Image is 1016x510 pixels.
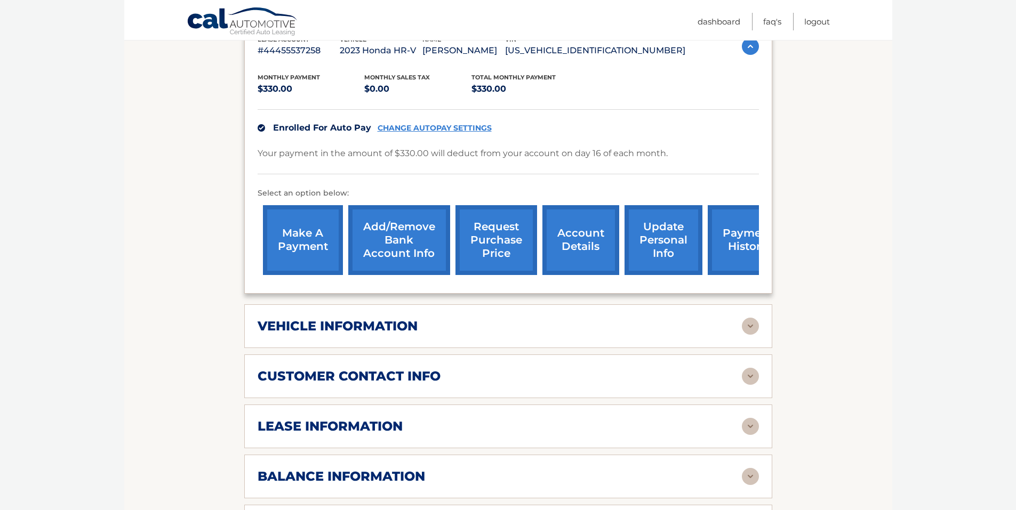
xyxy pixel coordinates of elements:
[258,124,265,132] img: check.svg
[258,187,759,200] p: Select an option below:
[273,123,371,133] span: Enrolled For Auto Pay
[763,13,781,30] a: FAQ's
[258,468,425,484] h2: balance information
[542,205,619,275] a: account details
[258,418,403,434] h2: lease information
[804,13,830,30] a: Logout
[625,205,702,275] a: update personal info
[263,205,343,275] a: make a payment
[258,82,365,96] p: $330.00
[698,13,740,30] a: Dashboard
[340,43,422,58] p: 2023 Honda HR-V
[258,318,418,334] h2: vehicle information
[742,468,759,485] img: accordion-rest.svg
[742,318,759,335] img: accordion-rest.svg
[364,74,430,81] span: Monthly sales Tax
[742,368,759,385] img: accordion-rest.svg
[742,38,759,55] img: accordion-active.svg
[505,43,685,58] p: [US_VEHICLE_IDENTIFICATION_NUMBER]
[187,7,299,38] a: Cal Automotive
[455,205,537,275] a: request purchase price
[258,368,441,384] h2: customer contact info
[364,82,471,96] p: $0.00
[708,205,788,275] a: payment history
[742,418,759,435] img: accordion-rest.svg
[258,43,340,58] p: #44455537258
[348,205,450,275] a: Add/Remove bank account info
[258,74,320,81] span: Monthly Payment
[422,43,505,58] p: [PERSON_NAME]
[378,124,492,133] a: CHANGE AUTOPAY SETTINGS
[471,82,579,96] p: $330.00
[258,146,668,161] p: Your payment in the amount of $330.00 will deduct from your account on day 16 of each month.
[471,74,556,81] span: Total Monthly Payment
